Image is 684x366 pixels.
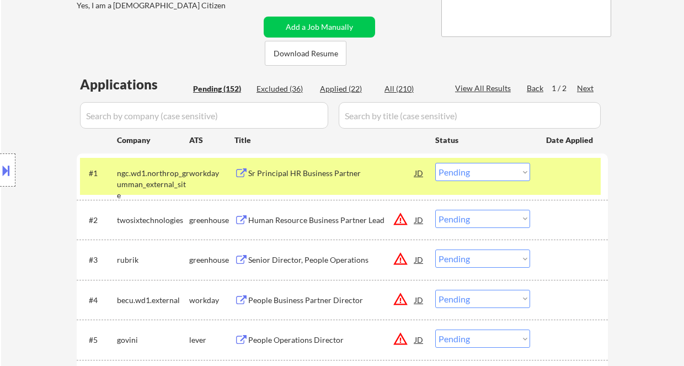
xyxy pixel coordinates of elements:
[117,335,189,346] div: govini
[117,295,189,306] div: becu.wd1.external
[193,83,248,94] div: Pending (152)
[393,331,408,347] button: warning_amber
[248,215,415,226] div: Human Resource Business Partner Lead
[527,83,544,94] div: Back
[189,254,234,266] div: greenhouse
[248,295,415,306] div: People Business Partner Director
[393,251,408,267] button: warning_amber
[189,215,234,226] div: greenhouse
[552,83,577,94] div: 1 / 2
[248,168,415,179] div: Sr Principal HR Business Partner
[414,330,425,349] div: JD
[89,335,108,346] div: #5
[393,291,408,307] button: warning_amber
[189,335,234,346] div: lever
[435,130,530,150] div: Status
[89,295,108,306] div: #4
[248,335,415,346] div: People Operations Director
[414,290,425,310] div: JD
[414,163,425,183] div: JD
[234,135,425,146] div: Title
[414,210,425,230] div: JD
[189,135,234,146] div: ATS
[80,102,328,129] input: Search by company (case sensitive)
[577,83,595,94] div: Next
[265,41,346,66] button: Download Resume
[248,254,415,266] div: Senior Director, People Operations
[393,211,408,227] button: warning_amber
[546,135,595,146] div: Date Applied
[256,83,312,94] div: Excluded (36)
[264,17,375,38] button: Add a Job Manually
[414,250,425,269] div: JD
[189,295,234,306] div: workday
[384,83,440,94] div: All (210)
[455,83,514,94] div: View All Results
[320,83,375,94] div: Applied (22)
[189,168,234,179] div: workday
[339,102,601,129] input: Search by title (case sensitive)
